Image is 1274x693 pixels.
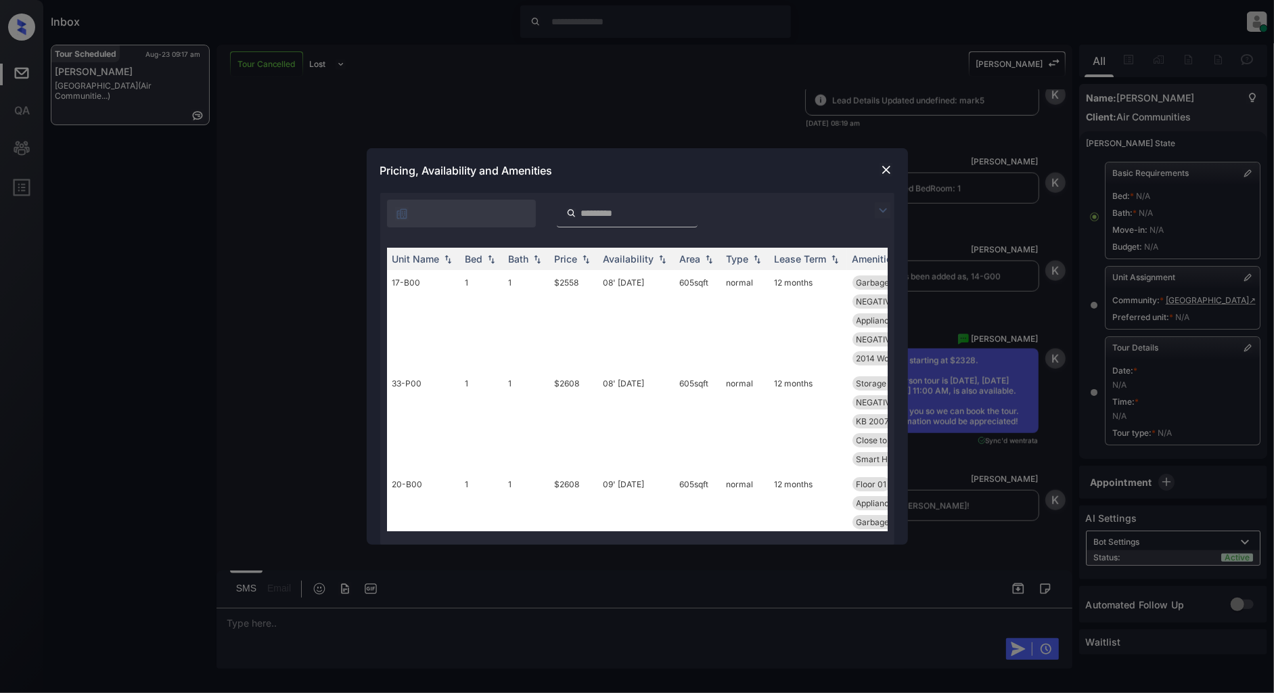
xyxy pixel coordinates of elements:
div: Bed [465,253,483,265]
div: Area [680,253,701,265]
td: $2608 [549,371,598,472]
span: Storage Exterio... [857,378,922,388]
img: sorting [441,254,455,264]
td: 1 [460,270,503,371]
td: normal [721,371,769,472]
td: normal [721,270,769,371]
td: $2558 [549,270,598,371]
td: 12 months [769,371,847,472]
div: Price [555,253,578,265]
td: 605 sqft [675,371,721,472]
td: 12 months [769,472,847,573]
td: 12 months [769,270,847,371]
img: sorting [579,254,593,264]
td: 08' [DATE] [598,371,675,472]
img: icon-zuma [566,207,576,219]
span: NEGATIVE View P... [857,334,930,344]
span: Garbage disposa... [857,277,927,288]
img: close [880,163,893,177]
img: sorting [484,254,498,264]
span: KB 2007 [857,416,890,426]
div: Pricing, Availability and Amenities [367,148,908,193]
div: Bath [509,253,529,265]
img: icon-zuma [875,202,891,219]
td: 1 [503,371,549,472]
span: Garbage disposa... [857,517,927,527]
div: Amenities [852,253,898,265]
img: sorting [530,254,544,264]
img: icon-zuma [395,207,409,221]
td: 09' [DATE] [598,472,675,573]
span: NEGATIVE View P... [857,397,930,407]
img: sorting [828,254,842,264]
td: normal [721,472,769,573]
td: 17-B00 [387,270,460,371]
td: 20-B00 [387,472,460,573]
div: Availability [604,253,654,265]
td: $2608 [549,472,598,573]
div: Unit Name [392,253,440,265]
td: 1 [503,472,549,573]
span: Smart Home Door... [857,454,932,464]
img: sorting [750,254,764,264]
span: NEGATIVE Noise ... [857,296,928,307]
span: Close to Amenit... [857,435,923,445]
td: 1 [503,270,549,371]
img: sorting [702,254,716,264]
span: Appliances Stai... [857,315,922,326]
td: 605 sqft [675,270,721,371]
td: 1 [460,472,503,573]
td: 1 [460,371,503,472]
td: 08' [DATE] [598,270,675,371]
div: Lease Term [775,253,827,265]
span: Floor 01 [857,479,887,489]
img: sorting [656,254,669,264]
td: 33-P00 [387,371,460,472]
td: 605 sqft [675,472,721,573]
div: Type [727,253,749,265]
span: 2014 Wood Floor... [857,353,926,363]
span: Appliances Stai... [857,498,922,508]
